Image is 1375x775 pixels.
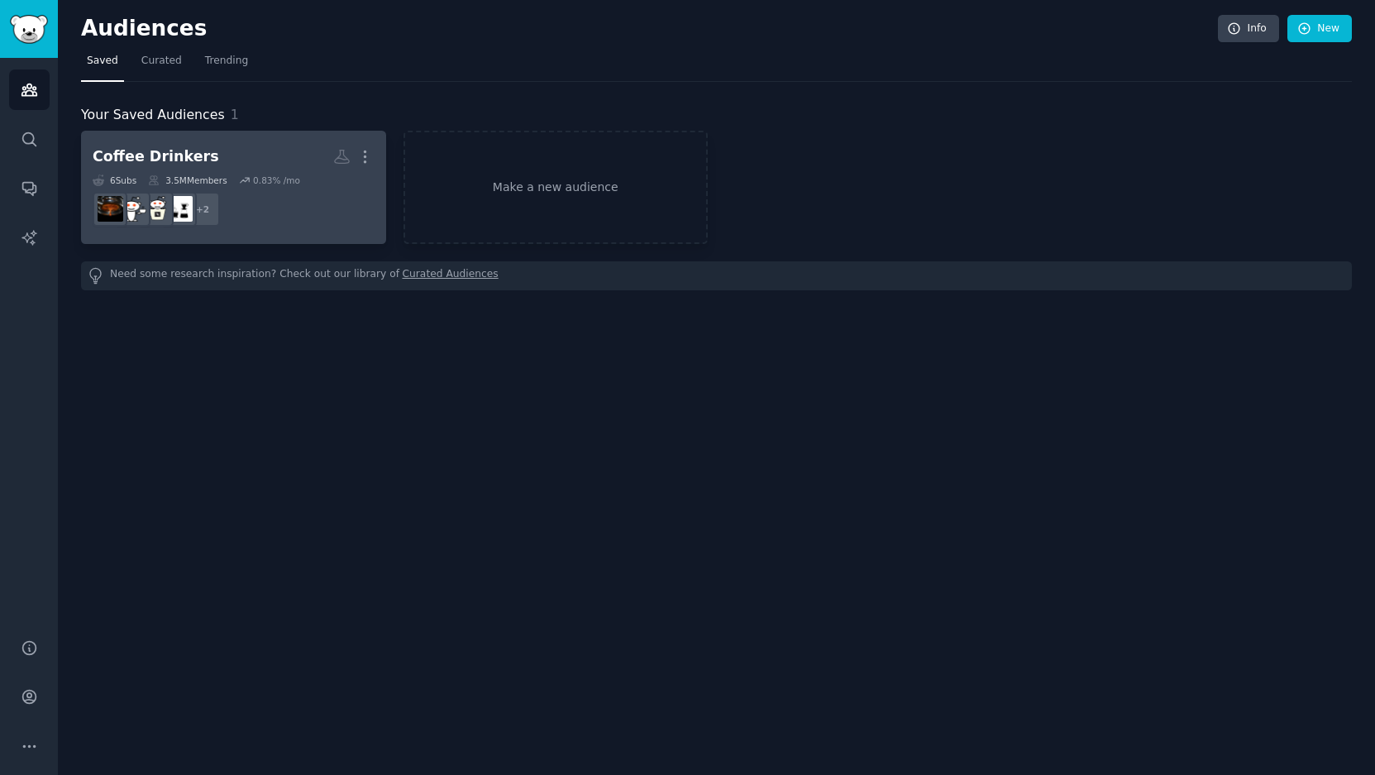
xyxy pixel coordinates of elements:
span: Trending [205,54,248,69]
a: Make a new audience [403,131,709,244]
span: 1 [231,107,239,122]
a: Info [1218,15,1279,43]
img: Coffee [121,196,146,222]
div: Need some research inspiration? Check out our library of [81,261,1352,290]
img: GummySearch logo [10,15,48,44]
img: espresso [98,196,123,222]
h2: Audiences [81,16,1218,42]
span: Saved [87,54,118,69]
div: + 2 [185,192,220,227]
span: Your Saved Audiences [81,105,225,126]
a: Curated [136,48,188,82]
a: Coffee Drinkers6Subs3.5MMembers0.83% /mo+2pourovernespressoCoffeeespresso [81,131,386,244]
a: Trending [199,48,254,82]
a: Curated Audiences [403,267,499,285]
img: nespresso [144,196,169,222]
div: 6 Sub s [93,175,136,186]
div: 0.83 % /mo [253,175,300,186]
span: Curated [141,54,182,69]
div: Coffee Drinkers [93,146,219,167]
div: 3.5M Members [148,175,227,186]
a: New [1287,15,1352,43]
img: pourover [167,196,193,222]
a: Saved [81,48,124,82]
